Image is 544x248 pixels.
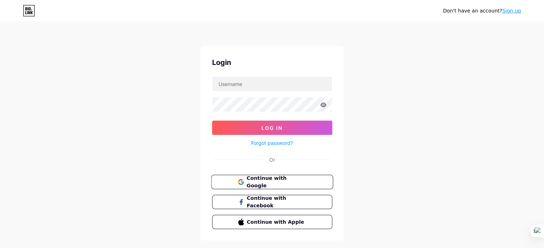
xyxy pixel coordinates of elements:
[269,156,275,163] div: Or
[212,195,332,209] button: Continue with Facebook
[212,215,332,229] button: Continue with Apple
[251,139,293,147] a: Forgot password?
[212,175,332,189] a: Continue with Google
[502,8,521,14] a: Sign up
[211,175,333,189] button: Continue with Google
[247,218,306,226] span: Continue with Apple
[443,7,521,15] div: Don't have an account?
[212,121,332,135] button: Log In
[261,125,283,131] span: Log In
[212,57,332,68] div: Login
[247,194,306,209] span: Continue with Facebook
[212,77,332,91] input: Username
[246,174,306,190] span: Continue with Google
